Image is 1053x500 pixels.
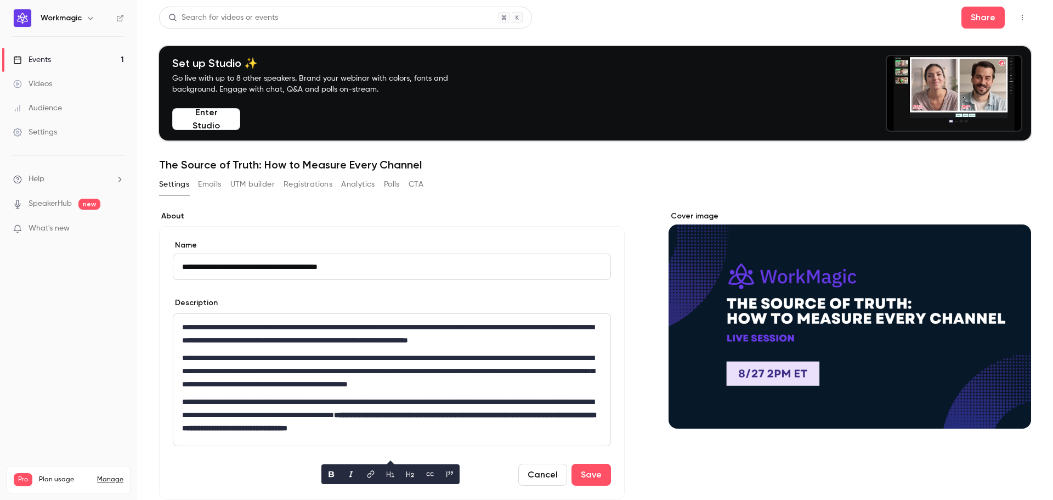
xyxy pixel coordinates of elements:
span: What's new [29,223,70,234]
button: Save [571,464,611,486]
span: new [78,199,100,210]
section: Cover image [669,211,1031,429]
button: Analytics [341,176,375,193]
h6: Workmagic [41,13,82,24]
a: Manage [97,475,123,484]
label: Name [173,240,611,251]
button: Registrations [284,176,332,193]
li: help-dropdown-opener [13,173,124,185]
button: italic [342,465,360,483]
span: Plan usage [39,475,90,484]
div: Videos [13,78,52,89]
div: Search for videos or events [168,12,278,24]
p: Go live with up to 8 other speakers. Brand your webinar with colors, fonts and background. Engage... [172,73,474,95]
button: Emails [198,176,221,193]
h4: Set up Studio ✨ [172,57,474,70]
button: Settings [159,176,189,193]
label: About [159,211,625,222]
div: Audience [13,103,62,114]
button: Cancel [518,464,567,486]
div: Events [13,54,51,65]
button: bold [322,465,340,483]
img: Workmagic [14,9,31,27]
section: description [173,313,611,446]
button: UTM builder [230,176,275,193]
label: Description [173,297,218,308]
button: link [362,465,380,483]
a: SpeakerHub [29,198,72,210]
button: blockquote [441,465,458,483]
button: CTA [409,176,423,193]
div: editor [173,314,610,446]
span: Help [29,173,44,185]
button: Enter Studio [172,108,240,130]
label: Cover image [669,211,1031,222]
span: Pro [14,473,32,486]
h1: The Source of Truth: How to Measure Every Channel [159,158,1031,171]
button: Polls [384,176,400,193]
div: Settings [13,127,57,138]
button: Share [961,7,1005,29]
